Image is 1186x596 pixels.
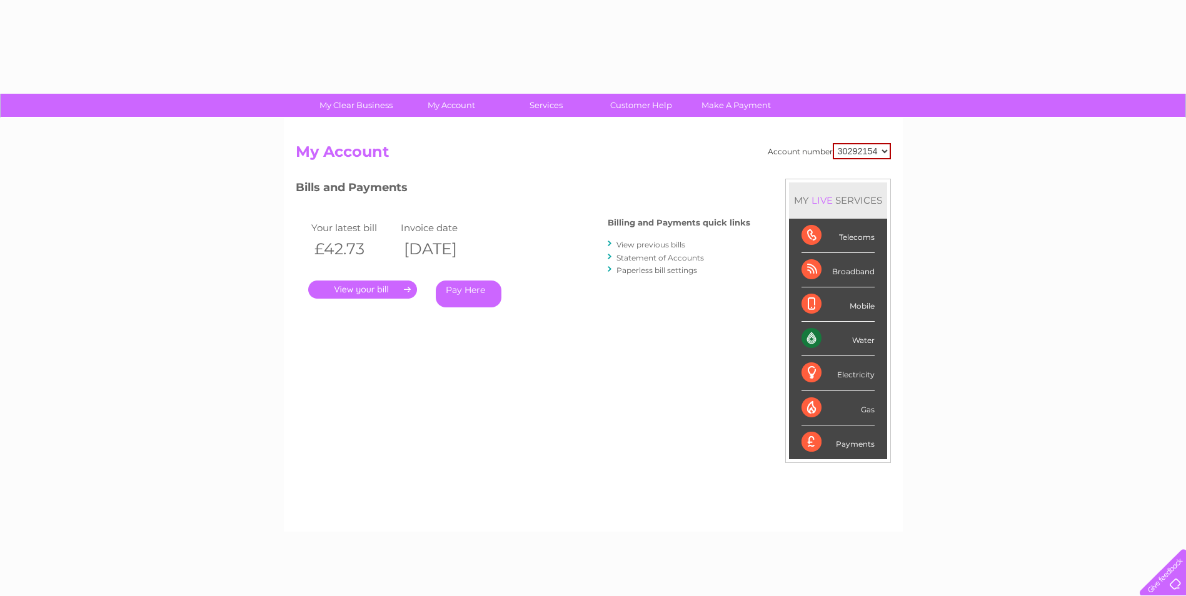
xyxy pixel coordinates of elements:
div: Telecoms [802,219,875,253]
a: View previous bills [616,240,685,249]
h3: Bills and Payments [296,179,750,201]
div: Electricity [802,356,875,390]
td: Your latest bill [308,219,398,236]
div: Water [802,322,875,356]
h2: My Account [296,143,891,167]
th: £42.73 [308,236,398,262]
a: Services [495,94,598,117]
div: MY SERVICES [789,182,887,218]
div: Broadband [802,253,875,287]
div: LIVE [809,194,835,206]
a: My Clear Business [304,94,408,117]
a: Pay Here [436,281,501,307]
div: Payments [802,425,875,459]
h4: Billing and Payments quick links [608,218,750,227]
a: Customer Help [590,94,693,117]
td: Invoice date [398,219,488,236]
div: Account number [768,143,891,159]
a: Paperless bill settings [616,266,697,275]
a: Make A Payment [685,94,788,117]
a: Statement of Accounts [616,253,704,262]
div: Mobile [802,287,875,322]
a: My Account [400,94,503,117]
div: Gas [802,391,875,425]
th: [DATE] [398,236,488,262]
a: . [308,281,417,299]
